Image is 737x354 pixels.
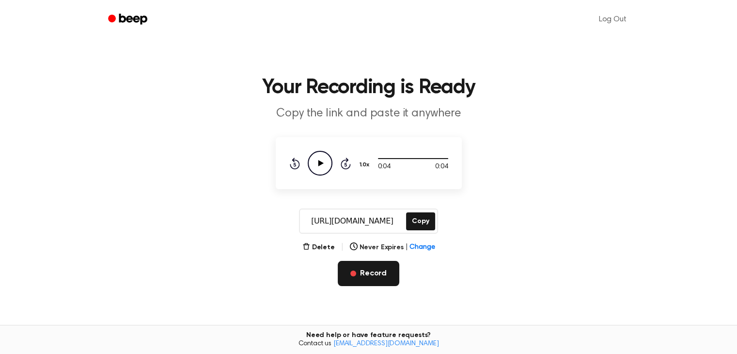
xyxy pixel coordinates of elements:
[405,242,408,253] span: |
[359,157,373,173] button: 1.0x
[6,340,731,349] span: Contact us
[121,78,617,98] h1: Your Recording is Ready
[101,10,156,29] a: Beep
[378,162,391,172] span: 0:04
[333,340,439,347] a: [EMAIL_ADDRESS][DOMAIN_NAME]
[435,162,448,172] span: 0:04
[338,261,399,286] button: Record
[302,242,335,253] button: Delete
[409,242,435,253] span: Change
[406,212,435,230] button: Copy
[341,241,344,253] span: |
[589,8,636,31] a: Log Out
[350,242,435,253] button: Never Expires|Change
[183,106,555,122] p: Copy the link and paste it anywhere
